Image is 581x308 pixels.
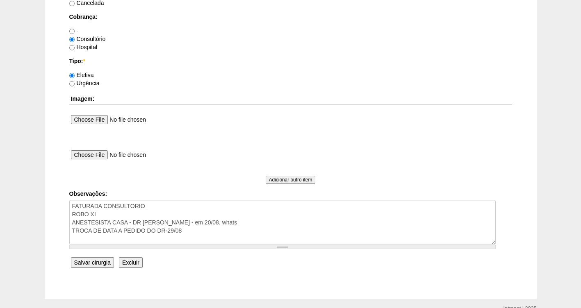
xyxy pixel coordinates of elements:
[69,37,75,42] input: Consultório
[69,13,512,21] label: Cobrança:
[69,29,75,34] input: -
[69,190,512,198] label: Observações:
[83,58,85,64] span: Este campo é obrigatório.
[69,27,79,34] label: -
[69,1,75,6] input: Cancelada
[69,57,512,65] label: Tipo:
[69,36,106,42] label: Consultório
[71,257,114,268] input: Salvar cirurgia
[69,44,98,50] label: Hospital
[69,93,512,105] th: Imagem:
[119,257,143,268] input: Excluir
[69,81,75,86] input: Urgência
[69,45,75,50] input: Hospital
[69,80,100,86] label: Urgência
[266,176,316,184] input: Adicionar outro item
[69,73,75,78] input: Eletiva
[69,72,94,78] label: Eletiva
[69,200,496,245] textarea: FATURADA CONSULTORIO ROBO XI ANESTESISTA CASA - DR [PERSON_NAME] - em 20/08, whats TROCA DE DATA ...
